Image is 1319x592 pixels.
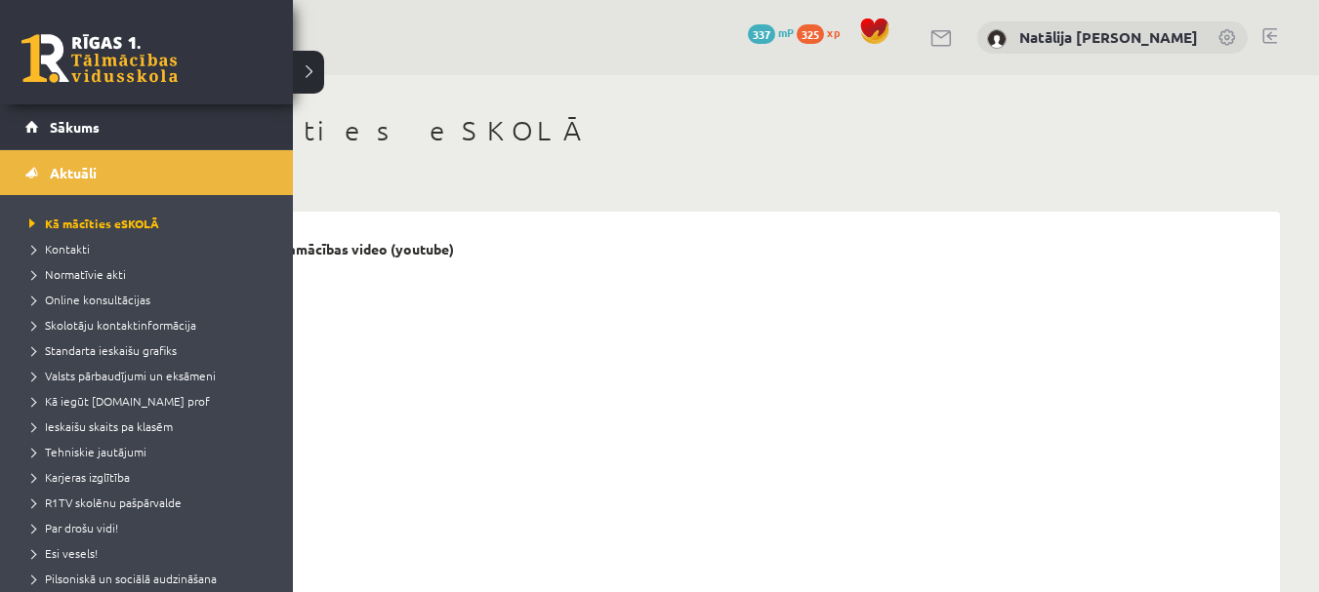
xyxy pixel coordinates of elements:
a: Sākums [25,104,268,149]
a: Kontakti [24,240,273,257]
span: Standarta ieskaišu grafiks [24,342,177,358]
span: xp [827,24,840,40]
h1: Kā mācīties eSKOLĀ [117,114,1280,147]
a: Valsts pārbaudījumi un eksāmeni [24,367,273,384]
span: Normatīvie akti [24,266,126,282]
a: Online konsultācijas [24,291,273,308]
span: Sākums [50,118,100,136]
a: Skolotāju kontaktinformācija [24,316,273,334]
a: Natālija [PERSON_NAME] [1019,27,1198,47]
span: Pilsoniskā un sociālā audzināšana [24,571,217,586]
span: Ieskaišu skaits pa klasēm [24,418,173,434]
a: Normatīvie akti [24,265,273,283]
a: Kā iegūt [DOMAIN_NAME] prof [24,392,273,410]
a: Standarta ieskaišu grafiks [24,341,273,359]
a: R1TV skolēnu pašpārvalde [24,493,273,511]
a: 325 xp [797,24,849,40]
span: mP [778,24,794,40]
span: Online konsultācijas [24,292,150,307]
span: Valsts pārbaudījumi un eksāmeni [24,368,216,383]
a: Kā mācīties eSKOLĀ [24,215,273,232]
a: Par drošu vidi! [24,519,273,536]
span: Tehniskie jautājumi [24,444,146,459]
span: 337 [748,24,775,44]
span: Skolotāju kontaktinformācija [24,317,196,333]
a: Pilsoniskā un sociālā audzināšana [24,570,273,587]
span: R1TV skolēnu pašpārvalde [24,494,182,510]
a: Karjeras izglītība [24,468,273,486]
span: Karjeras izglītība [24,469,130,485]
a: Tehniskie jautājumi [24,443,273,460]
p: eSKOLAS lietošanas pamācības video (youtube) [146,241,454,257]
a: Esi vesels! [24,544,273,562]
span: Aktuāli [50,164,97,181]
span: 325 [797,24,824,44]
span: Kā mācīties eSKOLĀ [24,216,159,231]
a: Rīgas 1. Tālmācības vidusskola [21,34,178,83]
span: Par drošu vidi! [24,520,118,535]
img: Natālija Kate Dinsberga [987,29,1007,49]
span: Kontakti [24,241,90,257]
a: Ieskaišu skaits pa klasēm [24,417,273,435]
a: Aktuāli [25,150,268,195]
span: Kā iegūt [DOMAIN_NAME] prof [24,393,210,409]
a: 337 mP [748,24,794,40]
span: Esi vesels! [24,545,98,561]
